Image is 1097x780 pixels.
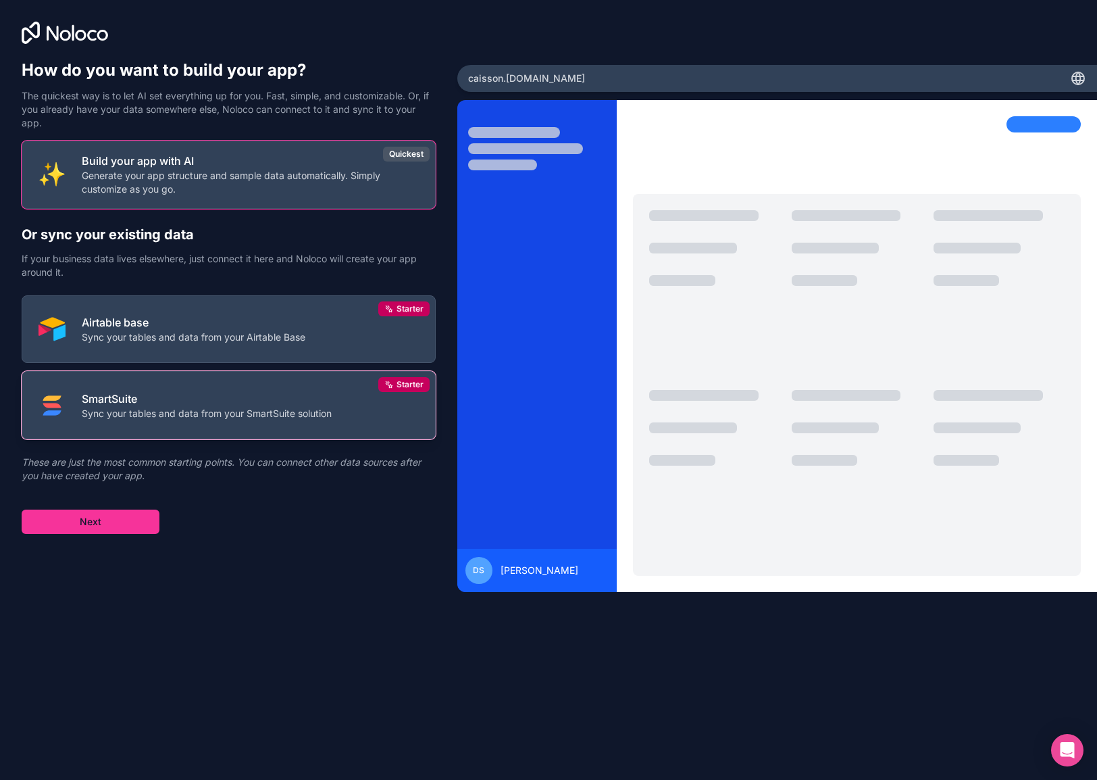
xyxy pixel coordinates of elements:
[22,510,159,534] button: Next
[22,225,436,244] h2: Or sync your existing data
[82,153,419,169] p: Build your app with AI
[82,314,305,331] p: Airtable base
[39,316,66,343] img: AIRTABLE
[82,331,305,344] p: Sync your tables and data from your Airtable Base
[82,169,419,196] p: Generate your app structure and sample data automatically. Simply customize as you go.
[22,89,436,130] p: The quickest way is to let AI set everything up for you. Fast, simple, and customizable. Or, if y...
[501,564,578,577] span: [PERSON_NAME]
[397,379,424,390] span: Starter
[22,141,436,209] button: INTERNAL_WITH_AIBuild your app with AIGenerate your app structure and sample data automatically. ...
[22,371,436,439] button: SMART_SUITESmartSuiteSync your tables and data from your SmartSuite solutionStarter
[383,147,430,162] div: Quickest
[22,295,436,364] button: AIRTABLEAirtable baseSync your tables and data from your Airtable BaseStarter
[22,456,436,483] p: These are just the most common starting points. You can connect other data sources after you have...
[39,161,66,188] img: INTERNAL_WITH_AI
[82,407,332,420] p: Sync your tables and data from your SmartSuite solution
[39,392,66,419] img: SMART_SUITE
[22,252,436,279] p: If your business data lives elsewhere, just connect it here and Noloco will create your app aroun...
[1051,734,1083,766] div: Open Intercom Messenger
[473,565,484,576] span: DS
[82,391,332,407] p: SmartSuite
[397,303,424,314] span: Starter
[22,59,436,81] h1: How do you want to build your app?
[468,72,585,85] span: caisson .[DOMAIN_NAME]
